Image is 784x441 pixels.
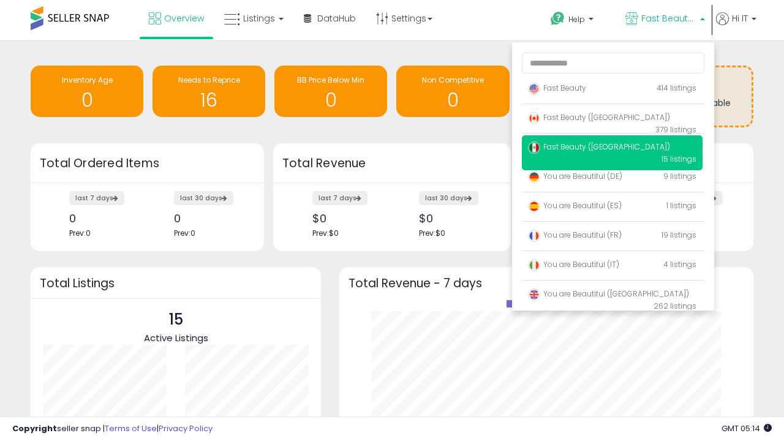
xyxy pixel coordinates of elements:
h3: Total Listings [40,279,312,288]
span: 414 listings [657,83,696,93]
span: 19 listings [661,230,696,240]
span: Hi IT [732,12,748,24]
span: Listings [243,12,275,24]
span: Overview [164,12,204,24]
a: Help [541,2,614,40]
h3: Total Revenue - 7 days [349,279,744,288]
span: Prev: 0 [174,228,195,238]
div: 0 [174,212,243,225]
span: You are Beautiful (DE) [528,171,622,181]
img: usa.png [528,83,540,95]
label: last 30 days [419,191,478,205]
div: $0 [419,212,489,225]
img: spain.png [528,200,540,213]
span: BB Price Below Min [297,75,364,85]
span: 15 listings [661,154,696,164]
img: mexico.png [528,141,540,154]
span: 379 listings [655,124,696,135]
a: Hi IT [716,12,756,40]
span: Fast Beauty ([GEOGRAPHIC_DATA]) [528,112,670,123]
a: Inventory Age 0 [31,66,143,117]
h3: Total Ordered Items [40,155,255,172]
span: Active Listings [144,331,208,344]
img: italy.png [528,259,540,271]
span: Fast Beauty ([GEOGRAPHIC_DATA]) [528,141,670,152]
strong: Copyright [12,423,57,434]
span: 4 listings [663,259,696,269]
span: Prev: $0 [312,228,339,238]
h1: 0 [281,90,381,110]
img: canada.png [528,112,540,124]
a: Needs to Reprice 16 [153,66,265,117]
a: Terms of Use [105,423,157,434]
label: last 7 days [312,191,367,205]
div: 0 [69,212,138,225]
span: You are Beautiful (FR) [528,230,622,240]
img: france.png [528,230,540,242]
span: You are Beautiful (IT) [528,259,619,269]
span: Non Competitive [422,75,484,85]
span: 2025-09-9 05:14 GMT [722,423,772,434]
span: DataHub [317,12,356,24]
a: Privacy Policy [159,423,213,434]
label: last 7 days [69,191,124,205]
a: Non Competitive 0 [396,66,509,117]
span: Needs to Reprice [178,75,240,85]
img: uk.png [528,288,540,301]
h1: 0 [402,90,503,110]
span: Inventory Age [62,75,113,85]
p: 15 [144,308,208,331]
span: Fast Beauty [528,83,586,93]
i: Get Help [550,11,565,26]
span: Fast Beauty ([GEOGRAPHIC_DATA]) [641,12,696,24]
h3: Total Revenue [282,155,502,172]
h1: 0 [37,90,137,110]
label: last 30 days [174,191,233,205]
span: 262 listings [654,301,696,311]
span: Prev: 0 [69,228,91,238]
span: You are Beautiful ([GEOGRAPHIC_DATA]) [528,288,689,299]
a: BB Price Below Min 0 [274,66,387,117]
span: Prev: $0 [419,228,445,238]
img: germany.png [528,171,540,183]
span: Help [568,14,585,24]
span: 9 listings [663,171,696,181]
div: $0 [312,212,383,225]
span: 1 listings [666,200,696,211]
h1: 16 [159,90,259,110]
div: seller snap | | [12,423,213,435]
span: You are Beautiful (ES) [528,200,622,211]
